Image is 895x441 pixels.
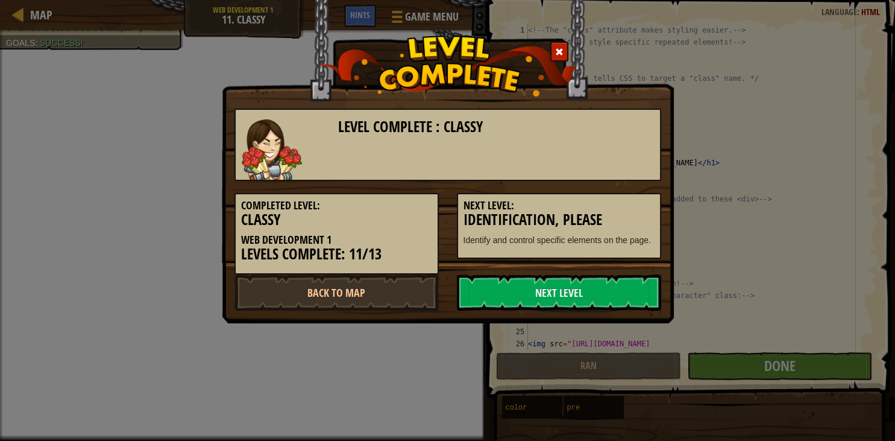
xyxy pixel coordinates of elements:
h5: Next Level: [463,200,655,212]
h5: Completed Level: [241,200,432,212]
img: level_complete.png [318,36,577,97]
img: guardian.png [242,119,302,180]
h5: Web Development 1 [241,234,432,246]
h3: Classy [241,212,432,228]
p: Identify and control specific elements on the page. [463,234,655,246]
h3: Identification, Please [463,212,655,228]
h3: Level Complete : Classy [338,119,655,135]
h3: Levels Complete: 11/13 [241,246,432,262]
a: Back to Map [234,274,439,311]
a: Next Level [457,274,661,311]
